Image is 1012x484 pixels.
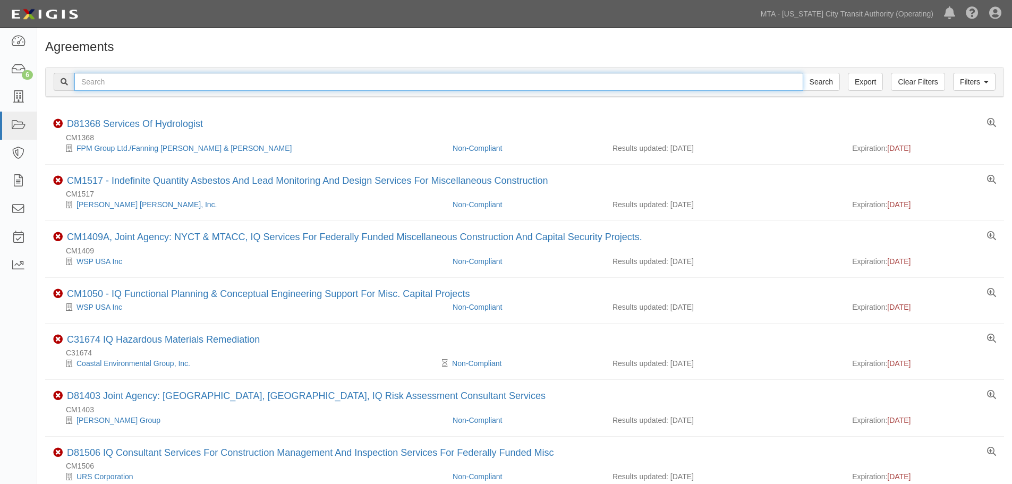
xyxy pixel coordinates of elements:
div: Louis Berger Group [53,415,445,426]
a: Non-Compliant [453,416,502,424]
i: Non-Compliant [53,232,63,242]
a: Clear Filters [891,73,945,91]
div: Coastal Environmental Group, Inc. [53,358,445,369]
i: Pending Review [442,360,448,367]
a: Non-Compliant [453,257,502,266]
a: Export [848,73,883,91]
a: CM1517 - Indefinite Quantity Asbestos And Lead Monitoring And Design Services For Miscellaneous C... [67,175,548,186]
i: Help Center - Complianz [966,7,979,20]
a: View results summary [987,288,996,298]
div: CM1517 - Indefinite Quantity Asbestos And Lead Monitoring And Design Services For Miscellaneous C... [67,175,548,187]
div: WSP USA Inc [53,256,445,267]
div: Parsons Brinckerhoff, Inc. [53,199,445,210]
div: CM1368 [53,132,1004,143]
div: D81506 IQ Consultant Services For Construction Management And Inspection Services For Federally F... [67,447,554,459]
div: Results updated: [DATE] [613,143,836,154]
a: [PERSON_NAME] [PERSON_NAME], Inc. [76,200,217,209]
a: D81506 IQ Consultant Services For Construction Management And Inspection Services For Federally F... [67,447,554,458]
a: View results summary [987,175,996,185]
div: Expiration: [852,199,996,210]
div: Results updated: [DATE] [613,256,836,267]
a: [PERSON_NAME] Group [76,416,160,424]
div: Expiration: [852,471,996,482]
div: Results updated: [DATE] [613,199,836,210]
div: CM1409A, Joint Agency: NYCT & MTACC, IQ Services For Federally Funded Miscellaneous Construction ... [67,232,642,243]
span: [DATE] [887,359,911,368]
div: CM1517 [53,189,1004,199]
div: Expiration: [852,302,996,312]
a: Non-Compliant [453,144,502,152]
div: Results updated: [DATE] [613,358,836,369]
a: View results summary [987,447,996,457]
a: D81368 Services Of Hydrologist [67,118,203,129]
div: D81403 Joint Agency: NYCT, MNRR, IQ Risk Assessment Consultant Services [67,390,546,402]
a: View results summary [987,118,996,128]
a: Non-Compliant [453,200,502,209]
span: [DATE] [887,257,911,266]
a: WSP USA Inc [76,257,122,266]
a: CM1050 - IQ Functional Planning & Conceptual Engineering Support For Misc. Capital Projects [67,288,470,299]
span: [DATE] [887,200,911,209]
input: Search [803,73,840,91]
div: Expiration: [852,256,996,267]
div: FPM Group Ltd./Fanning Phillips & Molnar [53,143,445,154]
a: Non-Compliant [453,472,502,481]
a: View results summary [987,334,996,344]
div: Results updated: [DATE] [613,415,836,426]
div: URS Corporation [53,471,445,482]
span: [DATE] [887,303,911,311]
div: 6 [22,70,33,80]
i: Non-Compliant [53,391,63,401]
a: View results summary [987,232,996,241]
div: CM1403 [53,404,1004,415]
div: Expiration: [852,415,996,426]
a: C31674 IQ Hazardous Materials Remediation [67,334,260,345]
a: D81403 Joint Agency: [GEOGRAPHIC_DATA], [GEOGRAPHIC_DATA], IQ Risk Assessment Consultant Services [67,390,546,401]
span: [DATE] [887,144,911,152]
a: Non-Compliant [452,359,501,368]
h1: Agreements [45,40,1004,54]
i: Non-Compliant [53,119,63,129]
div: C31674 IQ Hazardous Materials Remediation [67,334,260,346]
div: Expiration: [852,358,996,369]
div: D81368 Services Of Hydrologist [67,118,203,130]
a: WSP USA Inc [76,303,122,311]
span: [DATE] [887,416,911,424]
input: Search [74,73,803,91]
div: CM1409 [53,245,1004,256]
a: Non-Compliant [453,303,502,311]
a: Filters [953,73,996,91]
a: Coastal Environmental Group, Inc. [76,359,190,368]
a: View results summary [987,390,996,400]
div: WSP USA Inc [53,302,445,312]
div: C31674 [53,347,1004,358]
a: URS Corporation [76,472,133,481]
div: Expiration: [852,143,996,154]
a: CM1409A, Joint Agency: NYCT & MTACC, IQ Services For Federally Funded Miscellaneous Construction ... [67,232,642,242]
span: [DATE] [887,472,911,481]
i: Non-Compliant [53,335,63,344]
i: Non-Compliant [53,289,63,299]
div: Results updated: [DATE] [613,302,836,312]
div: CM1506 [53,461,1004,471]
i: Non-Compliant [53,448,63,457]
div: Results updated: [DATE] [613,471,836,482]
i: Non-Compliant [53,176,63,185]
div: CM1050 - IQ Functional Planning & Conceptual Engineering Support For Misc. Capital Projects [67,288,470,300]
a: FPM Group Ltd./Fanning [PERSON_NAME] & [PERSON_NAME] [76,144,292,152]
a: MTA - [US_STATE] City Transit Authority (Operating) [755,3,939,24]
img: logo-5460c22ac91f19d4615b14bd174203de0afe785f0fc80cf4dbbc73dc1793850b.png [8,5,81,24]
